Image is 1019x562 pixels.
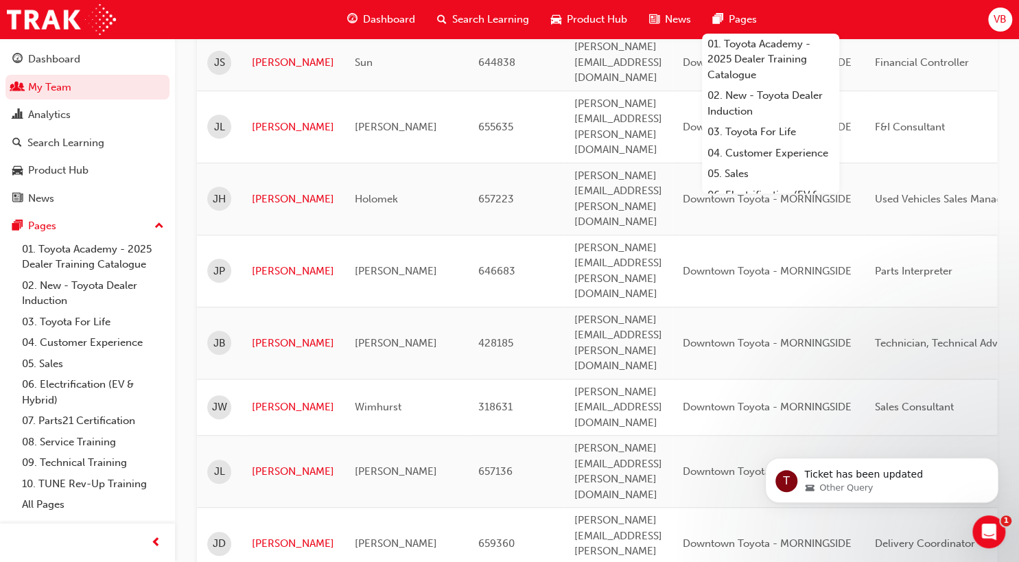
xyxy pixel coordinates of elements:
[478,337,513,349] span: 428185
[574,442,662,501] span: [PERSON_NAME][EMAIL_ADDRESS][PERSON_NAME][DOMAIN_NAME]
[16,410,169,432] a: 07. Parts21 Certification
[478,121,513,133] span: 655635
[28,218,56,234] div: Pages
[478,265,515,277] span: 646683
[12,193,23,205] span: news-icon
[355,537,437,550] span: [PERSON_NAME]
[574,40,662,84] span: [PERSON_NAME][EMAIL_ADDRESS][DOMAIN_NAME]
[252,119,334,135] a: [PERSON_NAME]
[5,158,169,183] a: Product Hub
[12,82,23,94] span: people-icon
[28,107,71,123] div: Analytics
[252,464,334,480] a: [PERSON_NAME]
[151,535,161,552] span: prev-icon
[5,102,169,128] a: Analytics
[363,12,415,27] span: Dashboard
[875,193,1012,205] span: Used Vehicles Sales Manager
[638,5,702,34] a: news-iconNews
[355,56,373,69] span: Sun
[213,336,226,351] span: JB
[252,399,334,415] a: [PERSON_NAME]
[28,191,54,207] div: News
[5,186,169,211] a: News
[16,332,169,353] a: 04. Customer Experience
[574,97,662,156] span: [PERSON_NAME][EMAIL_ADDRESS][PERSON_NAME][DOMAIN_NAME]
[1000,515,1011,526] span: 1
[16,374,169,410] a: 06. Electrification (EV & Hybrid)
[213,264,225,279] span: JP
[875,56,969,69] span: Financial Controller
[16,353,169,375] a: 05. Sales
[5,213,169,239] button: Pages
[551,11,561,28] span: car-icon
[16,473,169,495] a: 10. TUNE Rev-Up Training
[574,242,662,301] span: [PERSON_NAME][EMAIL_ADDRESS][PERSON_NAME][DOMAIN_NAME]
[437,11,447,28] span: search-icon
[683,337,852,349] span: Downtown Toyota - MORNINGSIDE
[875,537,975,550] span: Delivery Coordinator
[12,137,22,150] span: search-icon
[567,12,627,27] span: Product Hub
[5,47,169,72] a: Dashboard
[252,191,334,207] a: [PERSON_NAME]
[5,130,169,156] a: Search Learning
[683,401,852,413] span: Downtown Toyota - MORNINGSIDE
[729,12,757,27] span: Pages
[154,218,164,235] span: up-icon
[478,193,514,205] span: 657223
[355,337,437,349] span: [PERSON_NAME]
[713,11,723,28] span: pages-icon
[27,135,104,151] div: Search Learning
[12,165,23,177] span: car-icon
[7,4,116,35] img: Trak
[355,465,437,478] span: [PERSON_NAME]
[875,265,952,277] span: Parts Interpreter
[12,54,23,66] span: guage-icon
[336,5,426,34] a: guage-iconDashboard
[214,464,225,480] span: JL
[16,494,169,515] a: All Pages
[875,121,945,133] span: F&I Consultant
[28,51,80,67] div: Dashboard
[252,336,334,351] a: [PERSON_NAME]
[683,265,852,277] span: Downtown Toyota - MORNINGSIDE
[426,5,540,34] a: search-iconSearch Learning
[252,536,334,552] a: [PERSON_NAME]
[994,12,1007,27] span: VB
[355,401,401,413] span: Wimhurst
[12,220,23,233] span: pages-icon
[875,401,954,413] span: Sales Consultant
[478,56,515,69] span: 644838
[214,119,225,135] span: JL
[683,465,852,478] span: Downtown Toyota - MORNINGSIDE
[213,191,226,207] span: JH
[16,239,169,275] a: 01. Toyota Academy - 2025 Dealer Training Catalogue
[702,34,839,86] a: 01. Toyota Academy - 2025 Dealer Training Catalogue
[478,401,513,413] span: 318631
[28,163,89,178] div: Product Hub
[875,337,1016,349] span: Technician, Technical Advisor
[702,5,768,34] a: pages-iconPages
[12,109,23,121] span: chart-icon
[683,56,852,69] span: Downtown Toyota - MORNINGSIDE
[5,44,169,213] button: DashboardMy TeamAnalyticsSearch LearningProduct HubNews
[574,169,662,229] span: [PERSON_NAME][EMAIL_ADDRESS][PERSON_NAME][DOMAIN_NAME]
[683,193,852,205] span: Downtown Toyota - MORNINGSIDE
[702,85,839,121] a: 02. New - Toyota Dealer Induction
[213,536,226,552] span: JD
[355,265,437,277] span: [PERSON_NAME]
[540,5,638,34] a: car-iconProduct Hub
[478,537,515,550] span: 659360
[212,399,227,415] span: JW
[702,163,839,185] a: 05. Sales
[649,11,659,28] span: news-icon
[16,275,169,312] a: 02. New - Toyota Dealer Induction
[665,12,691,27] span: News
[702,143,839,164] a: 04. Customer Experience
